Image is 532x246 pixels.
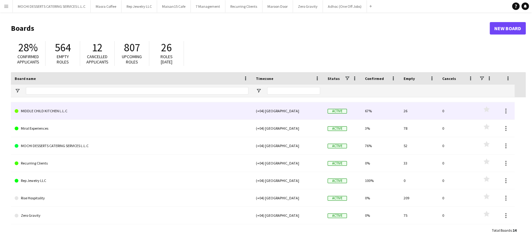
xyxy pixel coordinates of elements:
div: 0 [439,137,477,154]
a: Zero Gravity [15,207,248,224]
div: 33 [400,155,439,172]
span: Active [328,196,347,201]
span: Cancels [442,76,456,81]
span: Active [328,179,347,183]
a: New Board [490,22,526,35]
div: 0 [400,172,439,189]
a: MOCHI DESSERTS CATERING SERVICES L.L.C [15,137,248,155]
span: Confirmed [365,76,384,81]
div: 76% [361,137,400,154]
div: (+04) [GEOGRAPHIC_DATA] [252,172,324,189]
span: Status [328,76,340,81]
button: Recurring Clients [225,0,262,12]
div: 0 [439,207,477,224]
button: Zero Gravity [293,0,323,12]
div: 3% [361,120,400,137]
h1: Boards [11,24,490,33]
span: Active [328,144,347,148]
div: 209 [400,189,439,207]
div: 0% [361,207,400,224]
span: 28% [18,41,38,54]
span: Empty roles [57,54,69,65]
span: Active [328,109,347,114]
a: Miral Experiences [15,120,248,137]
span: 807 [124,41,140,54]
input: Timezone Filter Input [267,87,320,95]
a: MIDDLE CHILD KITCHEN L.L.C [15,102,248,120]
div: (+04) [GEOGRAPHIC_DATA] [252,155,324,172]
div: 0 [439,189,477,207]
span: Total Boards [492,228,512,233]
span: Upcoming roles [122,54,142,65]
span: Empty [404,76,415,81]
div: 52 [400,137,439,154]
span: 26 [161,41,172,54]
div: 0 [439,120,477,137]
button: Open Filter Menu [15,88,20,94]
button: 7 Management [191,0,225,12]
button: Masra Coffee [91,0,122,12]
a: Rep Jewelry LLC [15,172,248,189]
div: 26 [400,102,439,119]
a: Recurring Clients [15,155,248,172]
button: Maroon Door [262,0,293,12]
span: Roles [DATE] [161,54,173,65]
button: Maisan15 Cafe [157,0,191,12]
div: 0% [361,155,400,172]
div: (+04) [GEOGRAPHIC_DATA] [252,189,324,207]
div: (+04) [GEOGRAPHIC_DATA] [252,120,324,137]
div: 0% [361,189,400,207]
input: Board name Filter Input [26,87,248,95]
div: 67% [361,102,400,119]
div: 0 [439,172,477,189]
span: 564 [55,41,71,54]
div: 100% [361,172,400,189]
span: Timezone [256,76,273,81]
div: (+04) [GEOGRAPHIC_DATA] [252,102,324,119]
span: Active [328,213,347,218]
div: (+04) [GEOGRAPHIC_DATA] [252,137,324,154]
a: Rise Hospitality [15,189,248,207]
div: : [492,224,516,236]
span: 12 [92,41,103,54]
span: Cancelled applicants [86,54,108,65]
button: Adhoc (One Off Jobs) [323,0,367,12]
div: 0 [439,102,477,119]
span: 14 [513,228,516,233]
span: Active [328,126,347,131]
span: Active [328,161,347,166]
div: 75 [400,207,439,224]
span: Confirmed applicants [17,54,39,65]
div: 0 [439,155,477,172]
button: MOCHI DESSERTS CATERING SERVICES L.L.C [13,0,91,12]
button: Rep Jewelry LLC [122,0,157,12]
div: (+04) [GEOGRAPHIC_DATA] [252,207,324,224]
span: Board name [15,76,36,81]
div: 78 [400,120,439,137]
button: Open Filter Menu [256,88,261,94]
